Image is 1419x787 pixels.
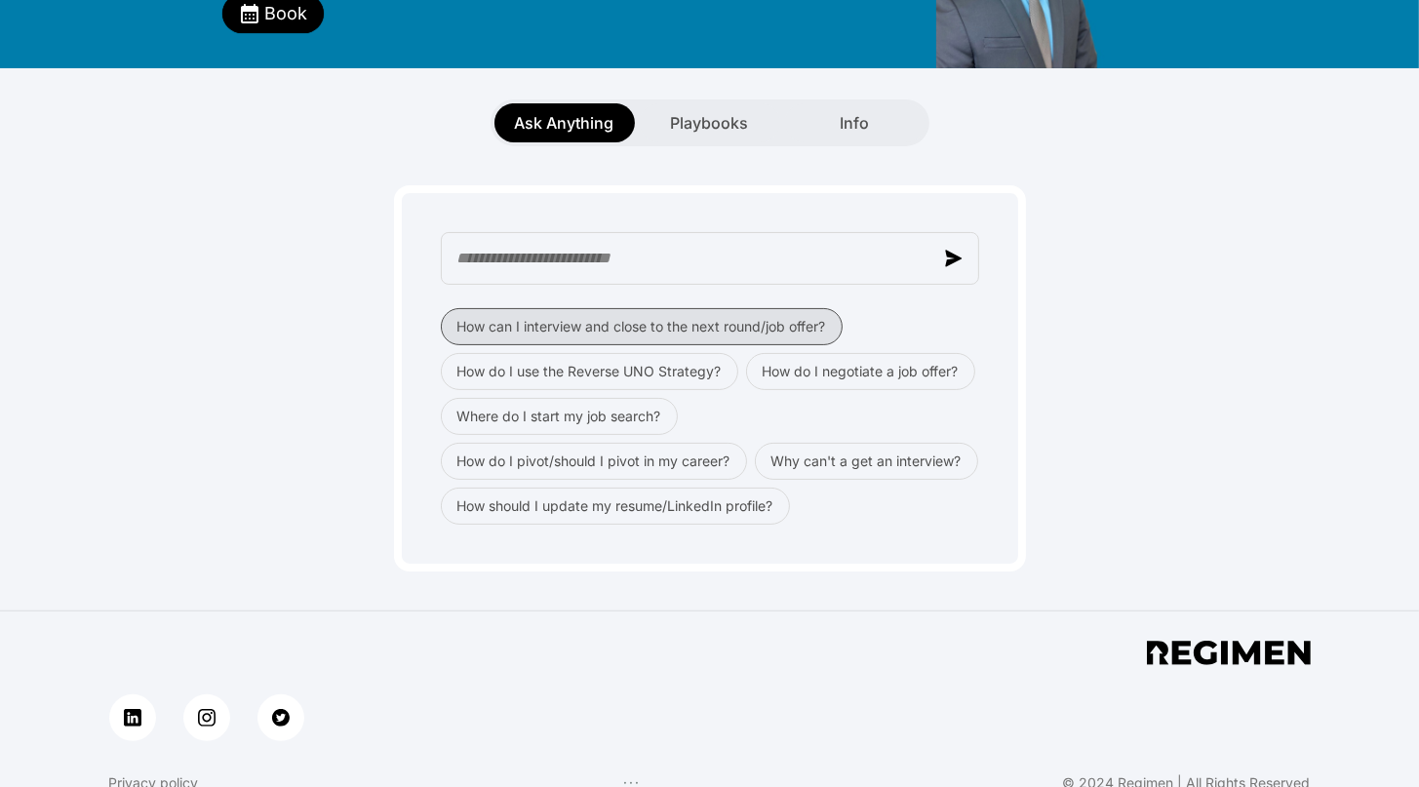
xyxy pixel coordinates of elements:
a: linkedin [109,694,156,741]
button: Where do I start my job search? [441,398,678,435]
img: app footer logo [1147,641,1311,665]
img: twitter button [272,709,290,727]
span: Info [841,111,870,135]
button: How should I update my resume/LinkedIn profile? [441,488,790,525]
a: twitter [257,694,304,741]
button: Why can't a get an interview? [755,443,978,480]
button: Ask Anything [494,103,635,142]
button: How do I negotiate a job offer? [746,353,975,390]
button: How do I use the Reverse UNO Strategy? [441,353,738,390]
span: Ask Anything [515,111,614,135]
img: instagram button [198,709,216,727]
img: linkedin button [124,709,141,727]
a: instagram [183,694,230,741]
button: Playbooks [640,103,780,142]
img: send message [945,250,963,267]
button: How can I interview and close to the next round/job offer? [441,308,843,345]
span: Playbooks [671,111,749,135]
button: Info [785,103,926,142]
button: How do I pivot/should I pivot in my career? [441,443,747,480]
